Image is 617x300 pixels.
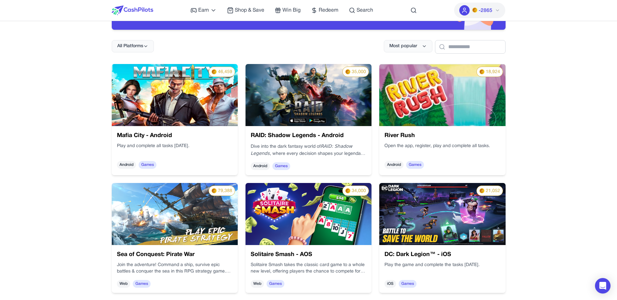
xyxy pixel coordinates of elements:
[235,6,264,14] span: Shop & Save
[379,183,505,245] img: 414aa5d1-4f6b-495c-9236-e0eac1aeedf4.jpg
[357,6,373,14] span: Search
[275,6,301,14] a: Win Big
[472,7,477,13] img: PMs
[595,278,611,294] div: Open Intercom Messenger
[454,3,505,18] button: PMs-2865
[272,162,290,170] span: Games
[352,188,366,194] span: 34,000
[389,43,417,49] span: Most popular
[479,69,485,74] img: PMs
[486,69,500,75] span: 18,924
[384,40,432,52] button: Most popular
[139,161,156,169] span: Games
[117,262,233,275] p: Join the adventure! Command a ship, survive epic battles & conquer the sea in this RPG strategy g...
[319,6,338,14] span: Redeem
[399,280,417,288] span: Games
[251,162,270,170] span: Android
[218,69,232,75] span: 46,459
[352,69,366,75] span: 35,000
[251,280,264,288] span: Web
[112,183,238,245] img: 75fe42d1-c1a6-4a8c-8630-7b3dc285bdf3.jpg
[384,250,500,259] h3: DC: Dark Legion™ - iOS
[251,131,366,140] h3: RAID: Shadow Legends - Android
[112,64,238,126] img: 458eefe5-aead-4420-8b58-6e94704f1244.jpg
[251,262,366,275] div: Win real money in exciting multiplayer [DOMAIN_NAME] in a secure, fair, and ad-free gaming enviro...
[345,188,350,193] img: PMs
[384,262,500,268] p: Play the game and complete the tasks [DATE].
[384,161,404,169] span: Android
[406,161,424,169] span: Games
[384,131,500,140] h3: River Rush
[227,6,264,14] a: Shop & Save
[117,280,130,288] span: Web
[117,43,143,49] span: All Platforms
[384,280,396,288] span: iOS
[112,5,153,15] img: CashPilots Logo
[211,69,217,74] img: PMs
[117,250,233,259] h3: Sea of Conquest: Pirate War
[479,188,485,193] img: PMs
[379,64,505,126] img: cd3c5e61-d88c-4c75-8e93-19b3db76cddd.webp
[311,6,338,14] a: Redeem
[133,280,151,288] span: Games
[267,280,284,288] span: Games
[251,143,366,157] p: Dive into the dark fantasy world of , where every decision shapes your legendary journey.
[251,144,352,156] em: RAID: Shadow Legends
[190,6,217,14] a: Earn
[117,131,233,140] h3: Mafia City - Android
[112,40,154,52] button: All Platforms
[384,143,500,156] div: Open the app, register, play and complete all tasks.
[211,188,217,193] img: PMs
[251,250,366,259] h3: Solitaire Smash - AOS
[345,69,350,74] img: PMs
[198,6,209,14] span: Earn
[246,183,371,245] img: pthLujYMgo6d.png
[349,6,373,14] a: Search
[117,161,136,169] span: Android
[218,188,232,194] span: 79,388
[282,6,301,14] span: Win Big
[246,64,371,126] img: nRLw6yM7nDBu.webp
[479,7,492,15] span: -2865
[486,188,500,194] span: 21,052
[251,262,366,275] p: Solitaire Smash takes the classic card game to a whole new level, offering players the chance to ...
[117,143,233,156] div: Play and complete all tasks [DATE].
